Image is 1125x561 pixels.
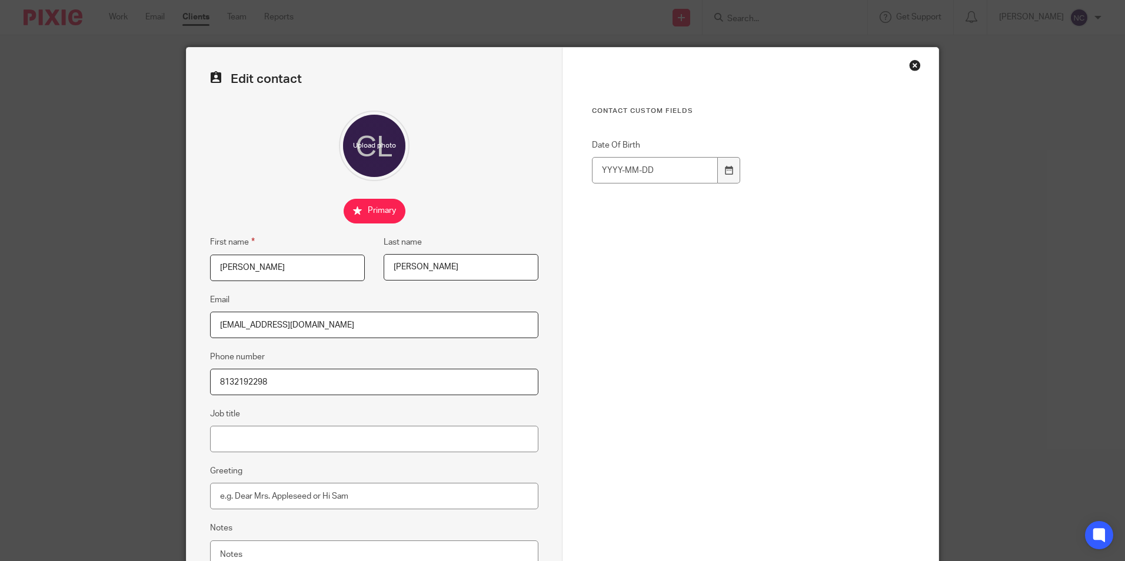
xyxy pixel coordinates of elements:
[210,483,538,509] input: e.g. Dear Mrs. Appleseed or Hi Sam
[210,235,255,249] label: First name
[592,139,741,151] label: Date Of Birth
[384,236,422,248] label: Last name
[592,106,909,116] h3: Contact Custom fields
[210,408,240,420] label: Job title
[210,522,232,534] label: Notes
[210,351,265,363] label: Phone number
[592,157,718,183] input: YYYY-MM-DD
[210,71,538,87] h2: Edit contact
[909,59,921,71] div: Close this dialog window
[210,465,242,477] label: Greeting
[210,294,229,306] label: Email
